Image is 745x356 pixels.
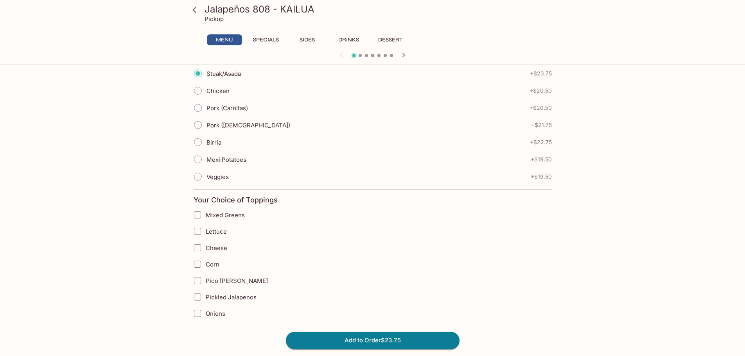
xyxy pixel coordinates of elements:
[531,174,552,180] span: + $19.50
[206,228,227,235] span: Lettuce
[206,293,257,301] span: Pickled Jalapenos
[531,122,552,128] span: + $21.75
[205,15,224,23] p: Pickup
[207,34,242,45] button: Menu
[530,105,552,111] span: + $20.50
[286,332,460,349] button: Add to Order$23.75
[206,261,219,268] span: Corn
[531,156,552,163] span: + $19.50
[206,87,230,95] span: Chicken
[206,139,221,146] span: Birria
[206,310,225,317] span: Onions
[530,70,552,77] span: + $23.75
[194,196,278,204] h4: Your Choice of Toppings
[206,277,268,284] span: Pico [PERSON_NAME]
[206,122,290,129] span: Pork ([DEMOGRAPHIC_DATA])
[248,34,284,45] button: Specials
[290,34,325,45] button: Sides
[530,139,552,145] span: + $22.75
[206,211,245,219] span: Mixed Greens
[206,244,227,252] span: Cheese
[331,34,366,45] button: Drinks
[206,156,246,163] span: Mexi Potatoes
[206,70,241,77] span: Steak/Asada
[530,88,552,94] span: + $20.50
[373,34,408,45] button: Dessert
[206,173,229,181] span: Veggies
[205,3,554,15] h3: Jalapeños 808 - KAILUA
[206,104,248,112] span: Pork (Carnitas)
